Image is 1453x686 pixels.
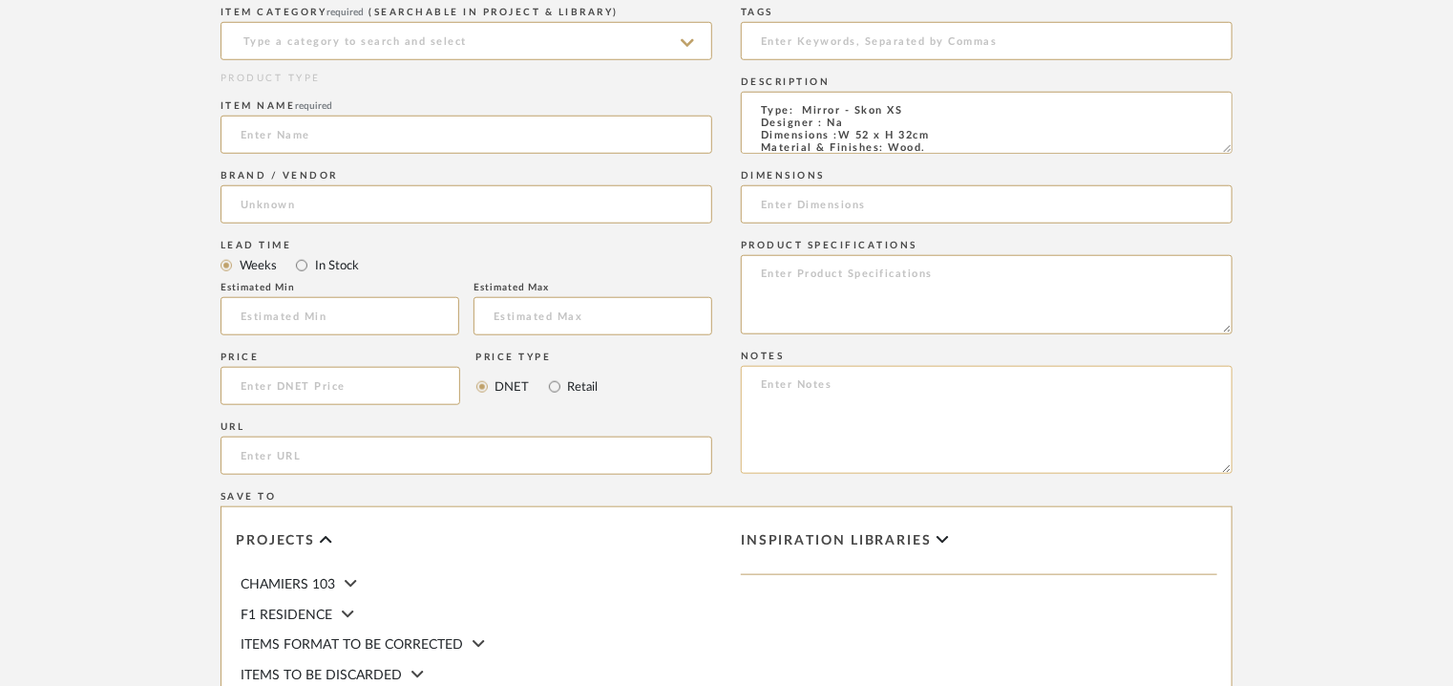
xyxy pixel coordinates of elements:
input: Enter DNET Price [221,367,460,405]
div: Tags [741,7,1232,18]
label: Weeks [238,255,277,276]
div: Dimensions [741,170,1232,182]
input: Enter Dimensions [741,185,1232,224]
span: CHAMIERS 103 [241,578,335,591]
div: Product Specifications [741,240,1232,251]
div: ITEM CATEGORY [221,7,712,18]
label: DNET [494,376,530,397]
input: Enter URL [221,437,712,475]
div: Notes [741,351,1232,362]
div: Lead Time [221,240,712,251]
mat-radio-group: Select price type [476,367,599,405]
mat-radio-group: Select item type [221,253,712,277]
div: Item name [221,100,712,112]
input: Type a category to search and select [221,22,712,60]
div: Estimated Max [474,282,712,293]
input: Estimated Max [474,297,712,335]
label: Retail [566,376,599,397]
span: F1 RESIDENCE [241,609,332,622]
span: ITEMS TO BE DISCARDED [241,669,402,682]
input: Enter Name [221,116,712,154]
label: In Stock [313,255,359,276]
div: URL [221,421,712,433]
input: Estimated Min [221,297,459,335]
div: Description [741,76,1232,88]
span: Inspiration libraries [741,533,932,549]
span: required [327,8,365,17]
span: (Searchable in Project & Library) [369,8,620,17]
div: PRODUCT TYPE [221,72,712,86]
input: Enter Keywords, Separated by Commas [741,22,1232,60]
input: Unknown [221,185,712,224]
div: Price [221,352,460,363]
div: Save To [221,491,1232,503]
div: Brand / Vendor [221,170,712,182]
div: Estimated Min [221,282,459,293]
span: ITEMS FORMAT TO BE CORRECTED [241,638,463,652]
span: required [296,101,333,111]
div: Price Type [476,352,599,363]
span: Projects [236,533,315,549]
